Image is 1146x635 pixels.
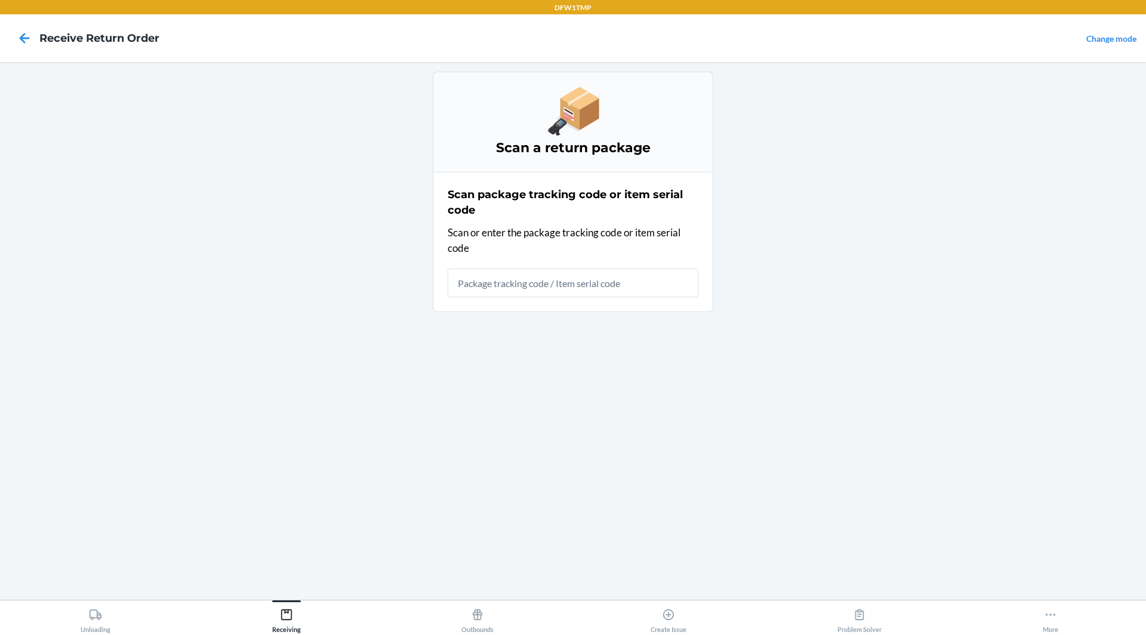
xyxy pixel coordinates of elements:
[448,269,698,297] input: Package tracking code / Item serial code
[1086,33,1136,44] a: Change mode
[764,600,955,633] button: Problem Solver
[448,138,698,158] h3: Scan a return package
[448,187,698,218] h2: Scan package tracking code or item serial code
[837,603,882,633] div: Problem Solver
[81,603,110,633] div: Unloading
[573,600,764,633] button: Create Issue
[554,2,592,13] p: DFW1TMP
[461,603,494,633] div: Outbounds
[272,603,301,633] div: Receiving
[1043,603,1058,633] div: More
[651,603,686,633] div: Create Issue
[382,600,573,633] button: Outbounds
[448,225,698,255] p: Scan or enter the package tracking code or item serial code
[955,600,1146,633] button: More
[39,30,159,46] h4: Receive Return Order
[191,600,382,633] button: Receiving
